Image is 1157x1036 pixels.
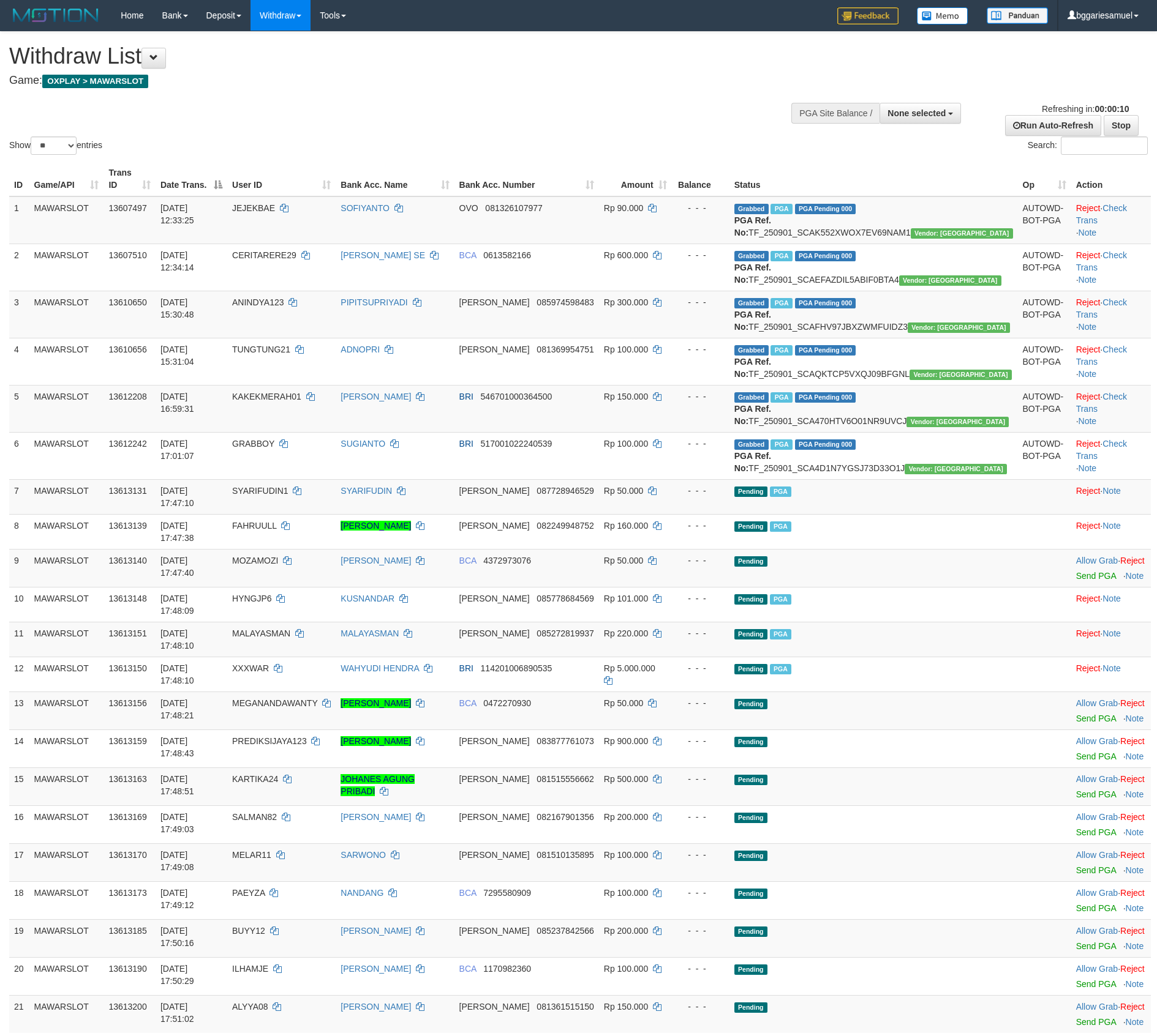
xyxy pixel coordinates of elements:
div: - - - [677,438,725,450]
span: ANINDYA123 [232,297,284,307]
td: 8 [9,514,29,549]
th: Status [729,162,1018,196]
b: PGA Ref. No: [734,310,771,332]
span: PGA Pending [795,298,856,308]
span: 13613131 [108,486,146,496]
span: 13613150 [108,663,146,673]
a: NANDANG [341,888,383,898]
a: Note [1126,1017,1144,1027]
select: Showentries [31,136,77,155]
span: MALAYASMAN [232,628,290,638]
a: Allow Grab [1076,556,1118,565]
td: MAWARSLOT [29,338,104,385]
b: PGA Ref. No: [734,451,771,473]
label: Search: [1028,136,1148,155]
td: TF_250901_SCAK552XWOX7EV69NAM1 [729,196,1018,244]
span: Refreshing in: [1042,104,1129,114]
a: Note [1079,228,1097,237]
a: [PERSON_NAME] [341,812,411,822]
td: 2 [9,244,29,291]
span: BRI [459,439,473,449]
td: AUTOWD-BOT-PGA [1018,291,1071,338]
a: Reject [1120,736,1145,746]
td: TF_250901_SCA470HTV6O01NR9UVCJ [729,385,1018,432]
div: - - - [677,697,725,709]
a: Check Trans [1076,439,1127,461]
span: [PERSON_NAME] [459,521,530,531]
th: Date Trans.: activate to sort column descending [156,162,227,196]
a: Send PGA [1076,865,1116,875]
div: - - - [677,249,725,261]
td: TF_250901_SCAEFAZDIL5ABIF0BTA4 [729,244,1018,291]
td: · [1071,657,1151,691]
th: Action [1071,162,1151,196]
span: Grabbed [734,298,769,308]
th: Amount: activate to sort column ascending [599,162,672,196]
td: · · [1071,432,1151,479]
span: 13607497 [108,203,146,213]
td: MAWARSLOT [29,622,104,657]
div: - - - [677,296,725,308]
a: Send PGA [1076,827,1116,837]
span: Rp 100.000 [604,439,648,449]
span: Rp 50.000 [604,556,644,565]
td: AUTOWD-BOT-PGA [1018,196,1071,244]
td: MAWARSLOT [29,691,104,729]
span: Pending [734,629,767,639]
span: Copy 517001022240539 to clipboard [481,439,552,449]
a: Check Trans [1076,203,1127,225]
th: Game/API: activate to sort column ascending [29,162,104,196]
a: [PERSON_NAME] [341,1002,411,1012]
a: Reject [1120,850,1145,860]
td: · [1071,691,1151,729]
a: [PERSON_NAME] SE [341,250,425,260]
a: Note [1079,322,1097,332]
span: OVO [459,203,478,213]
label: Show entries [9,136,102,155]
th: Bank Acc. Name: activate to sort column ascending [336,162,454,196]
span: Pending [734,486,767,497]
span: Grabbed [734,204,769,214]
a: Note [1079,416,1097,426]
span: PGA Pending [795,439,856,450]
a: Send PGA [1076,979,1116,989]
span: OXPLAY > MAWARSLOT [42,75,148,88]
a: Check Trans [1076,250,1127,272]
span: Marked by bggarif [770,664,791,674]
a: [PERSON_NAME] [341,964,411,974]
a: Allow Grab [1076,774,1118,784]
a: Send PGA [1076,903,1116,913]
a: Note [1102,663,1121,673]
span: Marked by bggariesamuel [770,629,791,639]
a: Note [1102,628,1121,638]
td: 5 [9,385,29,432]
a: Note [1079,275,1097,285]
span: [DATE] 17:47:10 [160,486,194,508]
div: PGA Site Balance / [791,103,880,124]
span: MOZAMOZI [232,556,278,565]
span: Rp 220.000 [604,628,648,638]
span: Grabbed [734,345,769,356]
td: · [1071,479,1151,514]
a: [PERSON_NAME] [341,556,411,565]
a: Reject [1120,1002,1145,1012]
a: ADNOPRI [341,345,380,354]
span: BCA [459,250,477,260]
strong: 00:00:10 [1095,104,1129,114]
td: AUTOWD-BOT-PGA [1018,338,1071,385]
td: MAWARSLOT [29,479,104,514]
td: AUTOWD-BOT-PGA [1018,385,1071,432]
span: 13610650 [108,297,146,307]
a: Reject [1076,250,1101,260]
span: [DATE] 12:33:25 [160,203,194,225]
td: MAWARSLOT [29,385,104,432]
a: Allow Grab [1076,736,1118,746]
span: [DATE] 17:47:38 [160,521,194,543]
span: 13613151 [108,628,146,638]
span: Copy 4372973076 to clipboard [483,556,531,565]
td: · · [1071,196,1151,244]
span: Rp 150.000 [604,392,648,401]
td: MAWARSLOT [29,549,104,587]
span: [DATE] 12:34:14 [160,250,194,272]
span: PGA Pending [795,392,856,403]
